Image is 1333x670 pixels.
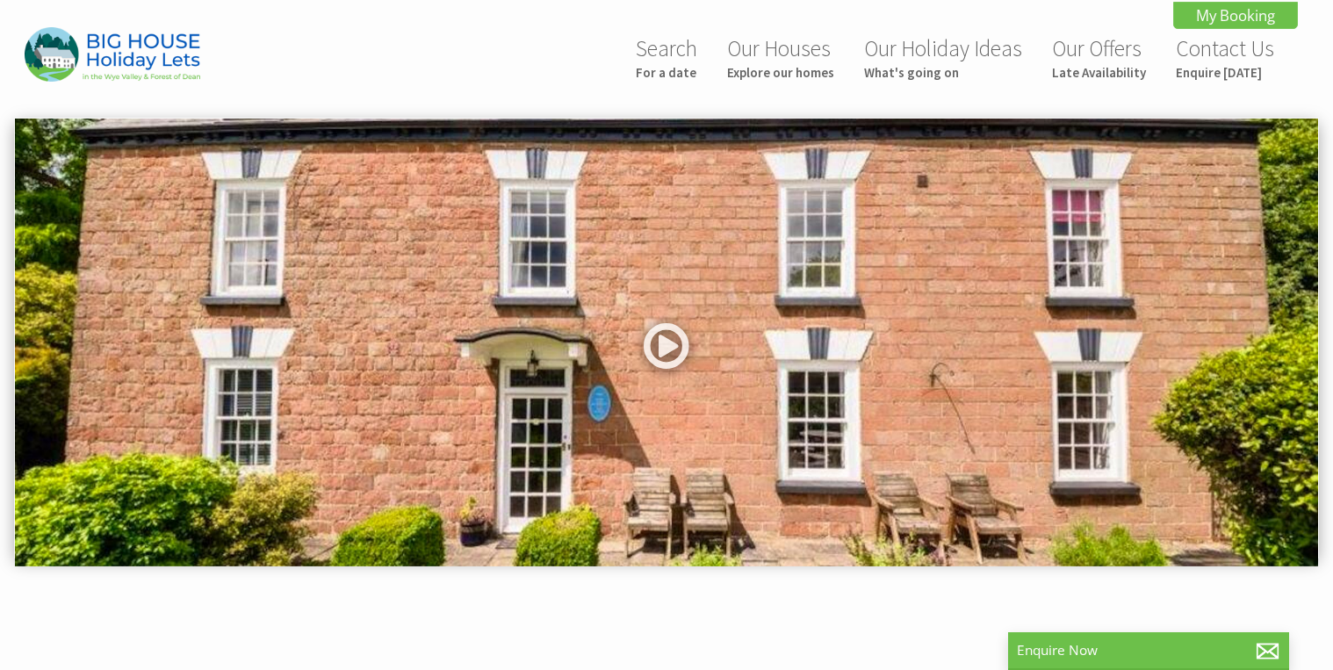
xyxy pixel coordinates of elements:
[636,64,697,81] small: For a date
[1052,64,1146,81] small: Late Availability
[25,27,200,81] img: Big House Holiday Lets
[727,34,834,81] a: Our HousesExplore our homes
[636,34,697,81] a: SearchFor a date
[1017,641,1280,659] p: Enquire Now
[727,64,834,81] small: Explore our homes
[1173,2,1298,29] a: My Booking
[1176,34,1274,81] a: Contact UsEnquire [DATE]
[1052,34,1146,81] a: Our OffersLate Availability
[864,64,1022,81] small: What's going on
[1176,64,1274,81] small: Enquire [DATE]
[864,34,1022,81] a: Our Holiday IdeasWhat's going on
